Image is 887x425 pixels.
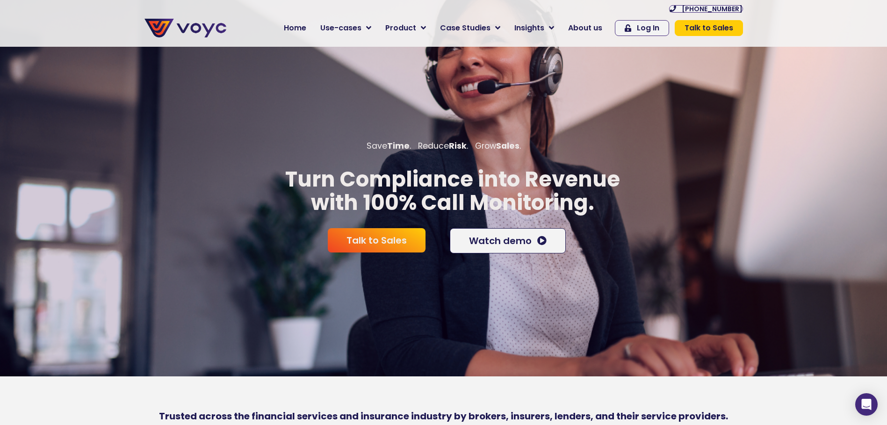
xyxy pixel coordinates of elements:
a: Product [378,19,433,37]
span: Case Studies [440,22,490,34]
span: About us [568,22,602,34]
a: Talk to Sales [328,228,425,252]
a: Case Studies [433,19,507,37]
a: Home [277,19,313,37]
b: Time [387,140,410,151]
b: Trusted across the financial services and insurance industry by brokers, insurers, lenders, and t... [159,410,728,423]
span: Use-cases [320,22,361,34]
a: Talk to Sales [675,20,743,36]
a: About us [561,19,609,37]
a: Watch demo [450,228,566,253]
span: Product [385,22,416,34]
span: Home [284,22,306,34]
span: Talk to Sales [346,236,407,245]
span: Talk to Sales [685,24,733,32]
span: Log In [637,24,659,32]
a: [PHONE_NUMBER] [669,5,743,13]
b: Sales [496,140,519,151]
span: Insights [514,22,544,34]
a: Log In [615,20,669,36]
span: [PHONE_NUMBER] [682,6,743,12]
a: Use-cases [313,19,378,37]
img: voyc-full-logo [144,19,226,37]
span: Watch demo [469,236,532,245]
div: Open Intercom Messenger [855,393,878,416]
b: Risk [449,140,467,151]
a: Insights [507,19,561,37]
